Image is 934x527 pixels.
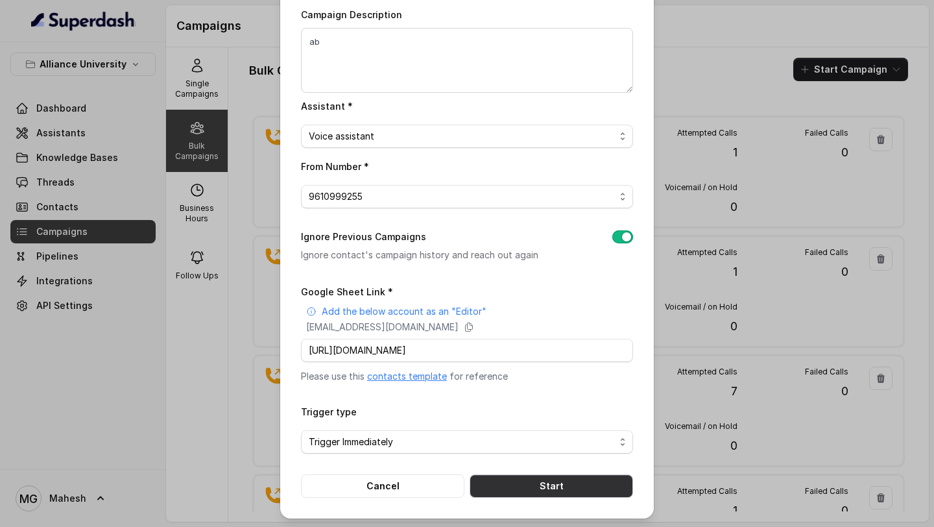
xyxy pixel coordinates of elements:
[301,185,633,208] button: 9610999255
[301,430,633,454] button: Trigger Immediately
[301,370,633,383] p: Please use this for reference
[301,101,353,112] label: Assistant *
[322,305,486,318] p: Add the below account as an "Editor"
[301,229,426,245] label: Ignore Previous Campaigns
[301,9,402,20] label: Campaign Description
[367,371,447,382] a: contacts template
[306,321,459,334] p: [EMAIL_ADDRESS][DOMAIN_NAME]
[301,125,633,148] button: Voice assistant
[309,434,615,450] span: Trigger Immediately
[301,286,393,297] label: Google Sheet Link *
[309,129,615,144] span: Voice assistant
[470,474,633,498] button: Start
[301,474,464,498] button: Cancel
[309,189,615,204] span: 9610999255
[301,161,369,172] label: From Number *
[301,247,592,263] p: Ignore contact's campaign history and reach out again
[301,406,357,417] label: Trigger type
